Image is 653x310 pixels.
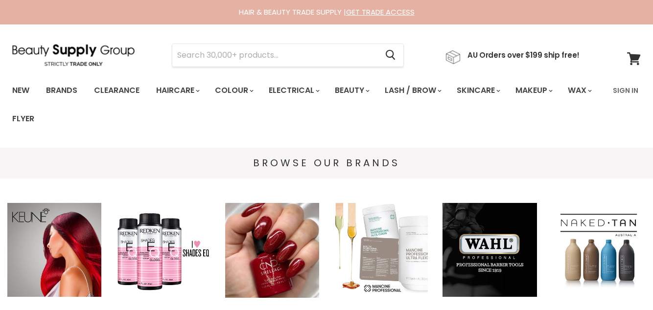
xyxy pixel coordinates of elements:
a: Colour [208,80,259,101]
a: Makeup [508,80,559,101]
a: Wax [560,80,598,101]
button: Search [377,44,403,66]
a: Clearance [87,80,147,101]
a: New [5,80,37,101]
ul: Main menu [5,76,607,133]
input: Search [172,44,377,66]
a: Sign In [607,80,644,101]
a: Flyer [5,109,42,129]
a: Lash / Brow [377,80,447,101]
a: Haircare [149,80,206,101]
a: GET TRADE ACCESS [346,7,415,17]
a: Skincare [449,80,506,101]
a: Brands [39,80,85,101]
a: Beauty [327,80,375,101]
a: Electrical [261,80,326,101]
form: Product [172,44,404,67]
